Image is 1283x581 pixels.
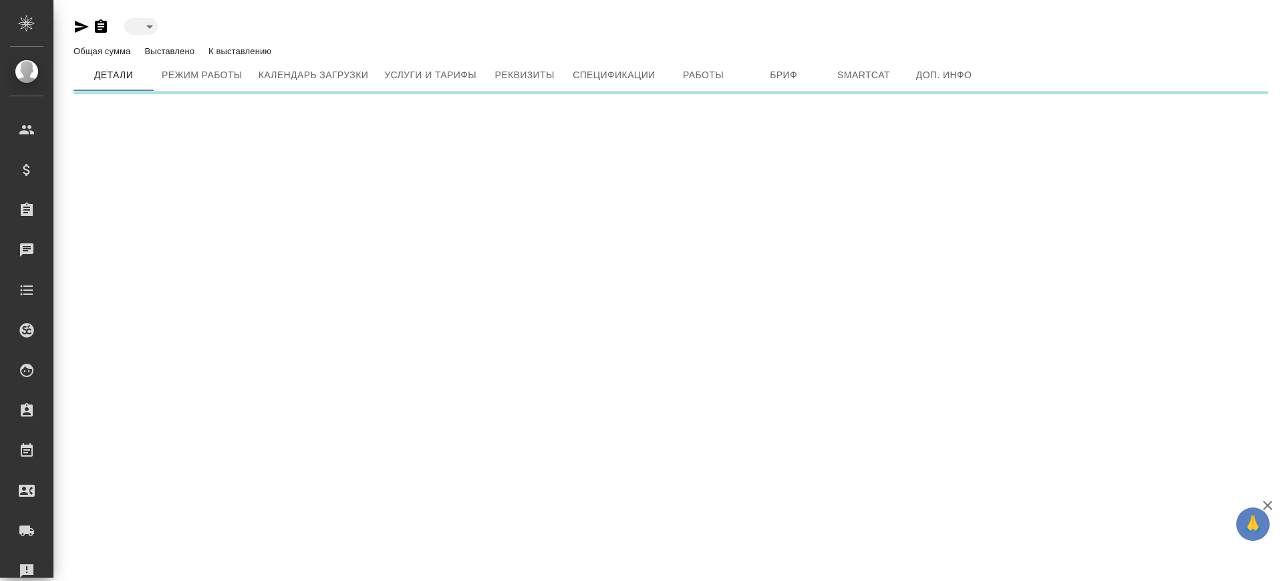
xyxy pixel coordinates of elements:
button: Скопировать ссылку [93,19,109,35]
span: Реквизиты [492,67,557,84]
span: Спецификации [573,67,655,84]
span: Доп. инфо [912,67,976,84]
span: 🙏 [1242,510,1264,538]
span: Работы [672,67,736,84]
button: Скопировать ссылку для ЯМессенджера [74,19,90,35]
span: Услуги и тарифы [384,67,476,84]
p: Выставлено [144,46,198,56]
span: Календарь загрузки [259,67,369,84]
p: К выставлению [208,46,275,56]
span: Smartcat [832,67,896,84]
div: ​ [124,18,158,35]
p: Общая сумма [74,46,134,56]
span: Детали [82,67,146,84]
span: Бриф [752,67,816,84]
span: Режим работы [162,67,243,84]
button: 🙏 [1236,507,1270,541]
